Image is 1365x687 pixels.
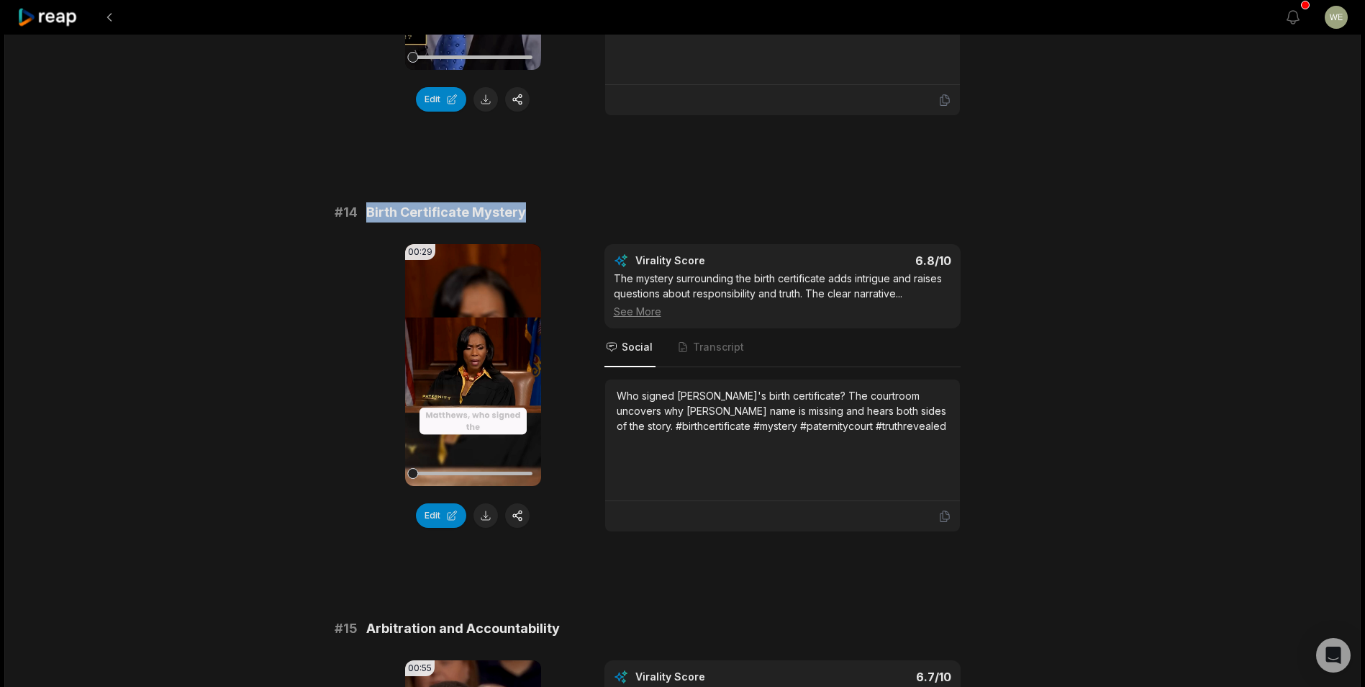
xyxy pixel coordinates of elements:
span: # 14 [335,202,358,223]
div: Who signed [PERSON_NAME]'s birth certificate? The courtroom uncovers why [PERSON_NAME] name is mi... [617,388,948,434]
div: See More [614,304,951,319]
nav: Tabs [604,328,961,367]
div: The mystery surrounding the birth certificate adds intrigue and raises questions about responsibi... [614,271,951,319]
span: Arbitration and Accountability [366,619,560,639]
span: Social [622,340,653,354]
div: 6.7 /10 [797,670,951,684]
div: Open Intercom Messenger [1316,638,1351,673]
button: Edit [416,87,466,112]
div: 6.8 /10 [797,253,951,268]
span: # 15 [335,619,358,639]
span: Birth Certificate Mystery [366,202,526,223]
span: Transcript [693,340,744,354]
button: Edit [416,503,466,528]
div: Virality Score [635,253,790,268]
video: Your browser does not support mp4 format. [405,244,541,486]
div: Virality Score [635,670,790,684]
